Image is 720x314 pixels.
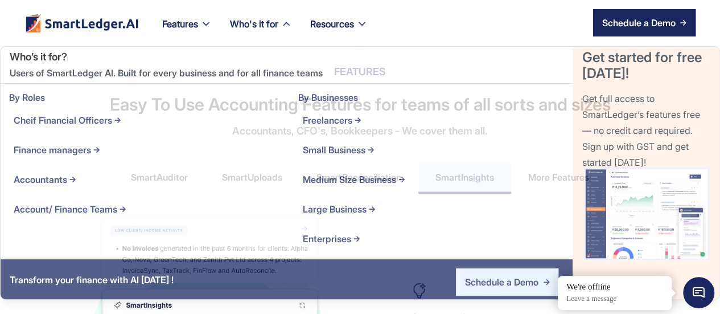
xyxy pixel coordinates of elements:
a: home [24,14,139,32]
img: arrow right icon [680,19,686,26]
div: Who's it for [221,16,301,46]
div: Transform your finance with AI [DATE] ! [1,263,183,301]
div: Features [162,16,198,32]
a: Large Business [298,194,573,224]
div: Get started for free [DATE]! [582,50,711,81]
a: Accountants [9,165,284,194]
a: Schedule a Demo [593,9,696,36]
div: Enterprises [303,231,351,247]
a: Freelancers [298,105,573,135]
a: Schedule a Demo [456,268,558,296]
div: By Businesses [298,89,573,105]
div: Account/ Finance Teams [14,201,117,217]
a: Finance managers [9,135,284,165]
div: Features [153,16,221,46]
div: Small Business [303,142,365,158]
div: Freelancers [303,112,352,128]
img: footer logo [24,14,139,32]
div: Cheif Financial Officers [14,112,112,128]
a: Small Business [298,135,573,165]
div: Resources [301,16,377,46]
span: Chat Widget [683,277,714,308]
a: Medium Size Business [298,165,573,194]
div: We're offline [566,282,663,293]
a: Enterprises [298,224,573,254]
div: Finance managers [14,142,91,158]
div: Users of SmartLedger AI. Built for every business and for all finance teams [10,65,573,83]
div: By Roles [9,89,284,105]
a: Cheif Financial Officers [9,105,284,135]
div: Schedule a Demo [465,275,538,289]
div: Who’s it for? [10,49,573,65]
div: Large Business [303,201,367,217]
div: Resources [310,16,354,32]
div: Medium Size Business [303,172,396,187]
img: Arrow Right Blue [543,279,550,286]
p: Leave a message [566,294,663,304]
div: Get full access to SmartLedger’s features free — no credit card required. Sign up with GST and ge... [582,91,711,134]
div: Schedule a Demo [602,16,675,30]
div: Who's it for [230,16,278,32]
a: Account/ Finance Teams [9,194,284,224]
div: Accountants [14,172,67,187]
